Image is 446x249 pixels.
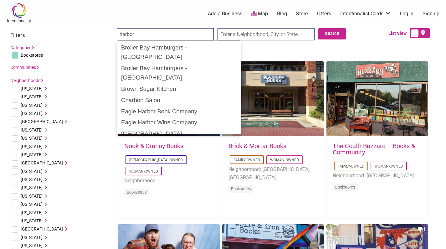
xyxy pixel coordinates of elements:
[4,3,34,23] img: Intentionalist
[21,235,43,240] span: [US_STATE]
[400,10,413,17] a: Log In
[218,28,315,40] input: Enter a Neighborhood, City, or State
[124,177,213,185] li: Neighborhood:
[119,63,239,83] div: Broiler Bay Hamburgers - [GEOGRAPHIC_DATA]
[21,119,63,124] span: [GEOGRAPHIC_DATA]
[129,169,158,174] a: Woman-Owned
[21,94,43,99] span: [US_STATE]
[119,106,239,117] div: Eagle Harbor Book Company
[21,111,43,116] span: [US_STATE]
[119,128,239,139] div: [GEOGRAPHIC_DATA]
[21,136,43,141] span: [US_STATE]
[21,169,43,174] span: [US_STATE]
[270,158,299,162] a: Woman-Owned
[277,10,287,17] a: Blog
[21,86,43,91] span: [US_STATE]
[21,210,43,215] span: [US_STATE]
[21,177,43,182] span: [US_STATE]
[340,10,391,17] a: Intentionalist Cards
[10,78,43,83] a: Neighborhoods
[21,127,43,132] span: [US_STATE]
[21,103,43,108] span: [US_STATE]
[21,152,43,157] span: [US_STATE]
[233,158,260,162] a: Family-Owned
[21,243,43,248] span: [US_STATE]
[119,42,239,63] div: Broiler Bay Hamburgers - [GEOGRAPHIC_DATA]
[124,142,183,150] a: Nook & Cranny Books
[10,65,39,70] a: Communities
[21,226,63,231] span: [GEOGRAPHIC_DATA]
[21,53,43,58] span: Bookstores
[21,160,63,165] span: [GEOGRAPHIC_DATA]
[374,164,403,169] a: Woman-Owned
[117,28,214,40] input: Search for a business, product, or service
[388,30,410,37] span: List View
[21,144,43,149] span: [US_STATE]
[119,95,239,106] div: Charbon Salon
[119,117,239,128] div: Eagle Harbor Wine Company
[127,190,147,195] a: Bookstores
[119,83,239,95] div: Brown Sugar Kitchen
[251,10,268,18] a: Map
[335,185,355,189] a: Bookstores
[228,142,286,150] a: Brick & Mortar Books
[21,185,43,190] span: [US_STATE]
[10,45,34,50] a: Categories
[129,158,183,162] a: [DEMOGRAPHIC_DATA]-Owned
[296,10,308,17] a: Store
[318,28,346,39] button: Search
[208,10,242,17] a: Add a Business
[21,202,43,207] span: [US_STATE]
[317,10,331,17] a: Offers
[423,10,439,17] a: Sign up
[21,194,43,199] span: [US_STATE]
[228,165,318,181] li: Neighborhood: [GEOGRAPHIC_DATA], [GEOGRAPHIC_DATA]
[21,218,43,223] span: [US_STATE]
[10,32,110,38] h3: Filters
[333,172,422,180] li: Neighborhood: [GEOGRAPHIC_DATA]
[333,142,415,156] a: The Couth Buzzard – Books & Community
[231,186,251,191] a: Bookstores
[338,164,364,169] a: Family-Owned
